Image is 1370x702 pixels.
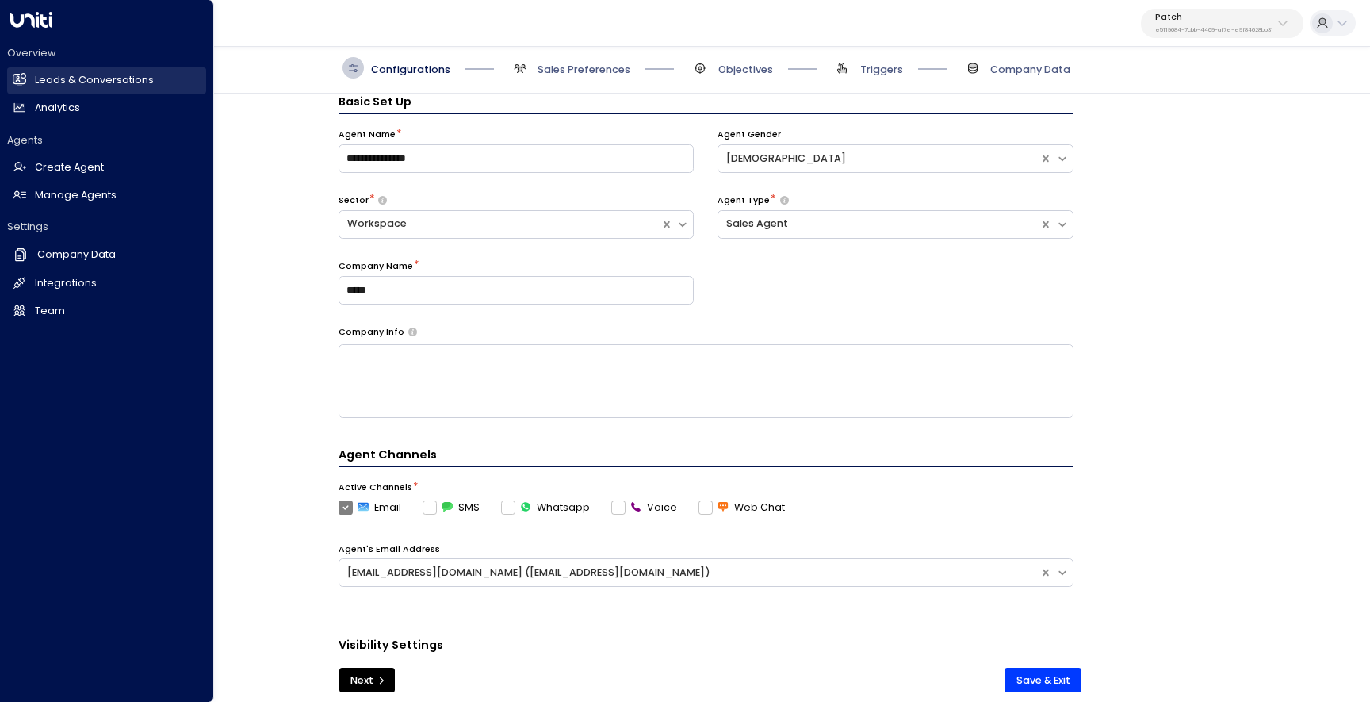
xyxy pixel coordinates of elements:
label: Email [339,501,401,515]
label: Web Chat [698,501,785,515]
a: Integrations [7,270,206,297]
a: Analytics [7,95,206,121]
h3: Visibility Settings [339,637,1073,658]
button: Select whether your copilot will handle inquiries directly from leads or from brokers representin... [780,196,789,205]
button: Select whether your copilot will handle inquiries directly from leads or from brokers representin... [378,196,387,205]
h3: Basic Set Up [339,94,1073,114]
label: Whatsapp [501,501,590,515]
h2: Integrations [35,276,97,291]
p: e5119684-7cbb-4469-af7e-e9f84628bb31 [1155,27,1273,33]
h2: Agents [7,133,206,148]
a: Company Data [7,241,206,268]
button: Save & Exit [1005,668,1081,693]
div: [DEMOGRAPHIC_DATA] [726,152,1031,167]
label: Active Channels [339,481,412,494]
label: Company Name [339,260,413,273]
h2: Analytics [35,101,80,116]
p: Patch [1155,13,1273,22]
a: Manage Agents [7,182,206,209]
span: Sales Preferences [538,63,630,77]
div: Workspace [347,217,652,232]
span: Configurations [371,63,450,77]
label: Voice [611,501,677,515]
button: Patche5119684-7cbb-4469-af7e-e9f84628bb31 [1141,9,1303,38]
h2: Team [35,304,65,319]
h2: Overview [7,46,206,60]
label: Agent Name [339,129,396,141]
label: Sector [339,194,369,207]
a: Team [7,298,206,324]
div: Sales Agent [726,217,1031,232]
h2: Manage Agents [35,188,117,203]
a: Leads & Conversations [7,67,206,94]
div: [EMAIL_ADDRESS][DOMAIN_NAME] ([EMAIL_ADDRESS][DOMAIN_NAME]) [347,566,1032,581]
label: Company Info [339,326,404,339]
a: Create Agent [7,155,206,181]
h4: Agent Channels [339,447,1073,467]
button: Next [339,668,395,693]
span: Objectives [718,63,773,77]
label: Agent's Email Address [339,543,440,556]
button: Provide a brief overview of your company, including your industry, products or services, and any ... [408,328,417,336]
h2: Company Data [37,247,116,263]
h2: Create Agent [35,160,104,175]
h2: Leads & Conversations [35,73,154,88]
span: Triggers [860,63,903,77]
label: SMS [423,501,480,515]
span: Company Data [990,63,1070,77]
h2: Settings [7,220,206,234]
label: Agent Gender [718,129,781,141]
label: Agent Type [718,194,770,207]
